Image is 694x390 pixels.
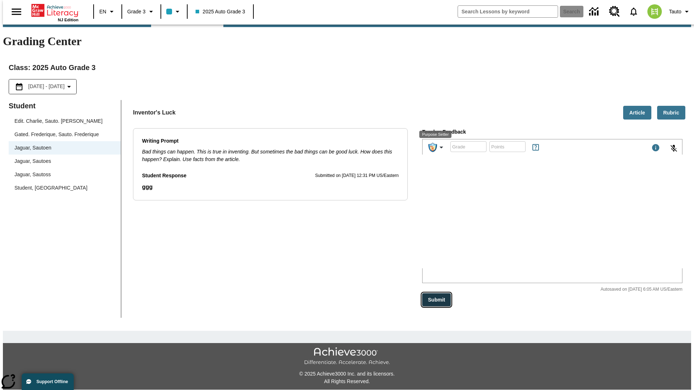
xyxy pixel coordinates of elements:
[14,117,103,125] div: Edit. Charlie, Sauto. [PERSON_NAME]
[585,2,605,22] a: Data Center
[624,2,643,21] a: Notifications
[450,141,487,152] div: Grade: Letters, numbers, %, + and - are allowed.
[315,172,399,179] p: Submitted on [DATE] 12:31 PM US/Eastern
[163,5,185,18] button: Class color is light blue. Change class color
[14,171,51,178] div: Jaguar, Sautoss
[14,144,51,152] div: Jaguar, Sautoen
[643,2,666,21] button: Select a new avatar
[428,143,437,152] img: purposesetter.gif
[9,114,121,128] div: Edit. Charlie, Sauto. [PERSON_NAME]
[124,5,158,18] button: Grade: Grade 3, Select a grade
[623,106,651,120] button: Article, Will open in new tab
[9,62,685,73] h2: Class : 2025 Auto Grade 3
[9,181,121,195] div: Student, [GEOGRAPHIC_DATA]
[3,6,106,12] body: Type your response here.
[647,4,662,19] img: avatar image
[9,128,121,141] div: Gated. Frederique, Sauto. Frederique
[450,137,487,156] input: Grade: Letters, numbers, %, + and - are allowed.
[142,148,399,163] p: Bad things can happen. This is true in inventing. But sometimes the bad things can be good luck. ...
[9,141,121,155] div: Jaguar, Sautoen
[133,108,176,117] p: Inventor's Luck
[419,131,451,138] div: Purpose Setter
[3,370,691,378] p: © 2025 Achieve3000 Inc. and its licensors.
[489,141,526,152] div: Points: Must be equal to or less than 25.
[3,378,691,385] p: All Rights Reserved.
[31,3,78,22] div: Home
[9,168,121,181] div: Jaguar, Sautoss
[142,183,399,191] p: ggg
[528,140,543,155] button: Rules for Earning Points and Achievements, Will open in new tab
[28,83,65,90] span: [DATE] - [DATE]
[142,137,399,145] p: Writing Prompt
[665,140,682,157] button: Click to activate and allow voice recognition
[9,155,121,168] div: Jaguar, Sautoes
[12,82,73,91] button: Select the date range menu item
[422,128,682,136] p: Teacher Feedback
[142,183,399,191] p: Student Response
[31,3,78,18] a: Home
[14,157,51,165] div: Jaguar, Sautoes
[657,106,685,120] button: Rubric, Will open in new tab
[586,286,682,293] p: Autosaved on [DATE] 6:05 AM US/Eastern
[651,143,660,153] div: Maximum 1000 characters Press Escape to exit toolbar and use left and right arrow keys to access ...
[489,137,526,156] input: Points: Must be equal to or less than 25.
[37,379,68,384] span: Support Offline
[14,131,99,138] div: Gated. Frederique, Sauto. Frederique
[422,293,451,307] button: Submit
[196,8,245,16] span: 2025 Auto Grade 3
[58,18,78,22] span: NJ Edition
[22,373,74,390] button: Support Offline
[142,172,187,180] p: Student Response
[65,82,73,91] svg: Collapse Date Range Filter
[304,347,390,366] img: Achieve3000 Differentiate Accelerate Achieve
[14,184,87,192] div: Student, [GEOGRAPHIC_DATA]
[458,6,558,17] input: search field
[127,8,146,16] span: Grade 3
[96,5,119,18] button: Language: EN, Select a language
[605,2,624,21] a: Resource Center, Will open in new tab
[423,140,449,155] button: Purpose Setter
[99,8,106,16] span: EN
[669,8,681,16] span: Tauto
[9,100,121,112] p: Student
[6,1,27,22] button: Open side menu
[666,5,694,18] button: Profile/Settings
[3,35,691,48] h1: Grading Center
